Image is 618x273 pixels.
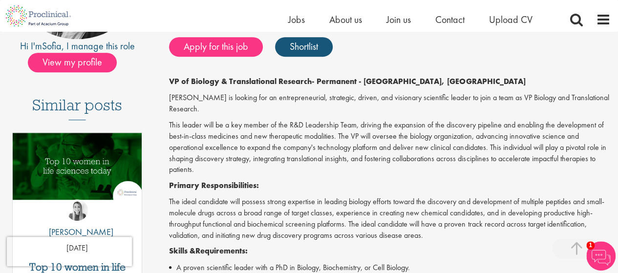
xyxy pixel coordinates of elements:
strong: Requirements: [195,246,248,256]
p: [PERSON_NAME] is looking for an entrepreneurial, strategic, driven, and visionary scientific lead... [169,92,611,115]
a: Sofia [42,40,62,52]
strong: Primary Responsibilities: [169,180,259,190]
a: Hannah Burke [PERSON_NAME] [42,199,113,243]
a: About us [329,13,362,26]
p: [PERSON_NAME] [42,226,113,238]
div: Hi I'm , I manage this role [7,39,147,53]
strong: Skills & [169,246,195,256]
a: Join us [386,13,411,26]
strong: VP of Biology & Translational Research [169,76,312,86]
a: Contact [435,13,465,26]
p: The ideal candidate will possess strong expertise in leading biology efforts toward the discovery... [169,196,611,241]
strong: - Permanent - [GEOGRAPHIC_DATA], [GEOGRAPHIC_DATA] [312,76,525,86]
img: Chatbot [586,241,616,271]
a: Apply for this job [169,37,263,57]
a: Shortlist [275,37,333,57]
img: Top 10 women in life sciences today [13,133,142,200]
img: Hannah Burke [66,199,88,221]
span: View my profile [28,53,117,72]
a: Upload CV [489,13,533,26]
p: This leader will be a key member of the R&D Leadership Team, driving the expansion of the discove... [169,120,611,175]
iframe: reCAPTCHA [7,237,132,266]
a: View my profile [28,55,127,67]
h3: Similar posts [32,97,122,120]
a: Link to a post [13,133,142,219]
a: Jobs [288,13,305,26]
span: 1 [586,241,595,250]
